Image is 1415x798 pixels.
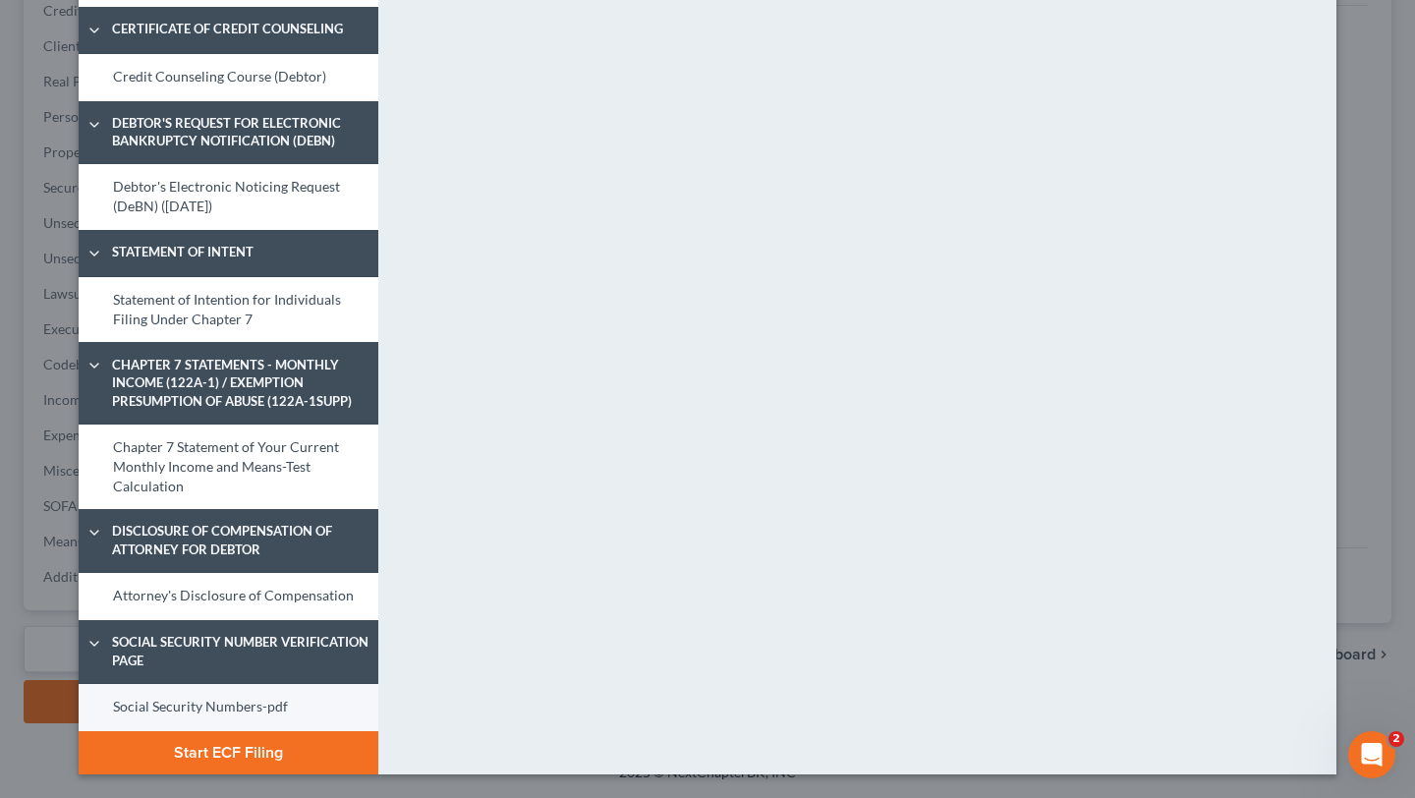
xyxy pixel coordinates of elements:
[102,20,380,39] span: Certificate of Credit Counseling
[79,277,378,343] a: Statement of Intention for Individuals Filing Under Chapter 7
[1348,731,1395,778] iframe: Intercom live chat
[102,114,380,150] span: Debtor's Request for Electronic Bankruptcy Notification (DeBN)
[79,573,378,620] a: Attorney's Disclosure of Compensation
[79,620,378,684] a: Social Security Number Verification Page
[79,684,378,731] a: Social Security Numbers-pdf
[79,425,378,510] a: Chapter 7 Statement of Your Current Monthly Income and Means-Test Calculation
[102,243,380,262] span: Statement of Intent
[79,509,378,573] a: Disclosure of Compensation of Attorney for Debtor
[79,101,378,165] a: Debtor's Request for Electronic Bankruptcy Notification (DeBN)
[79,342,378,424] a: Chapter 7 Statements - Monthly Income (122A-1) / Exemption Presumption of Abuse (122A-1Supp)
[79,230,378,277] a: Statement of Intent
[102,522,380,558] span: Disclosure of Compensation of Attorney for Debtor
[79,54,378,101] a: Credit Counseling Course (Debtor)
[1388,731,1404,747] span: 2
[79,164,378,230] a: Debtor's Electronic Noticing Request (DeBN) ([DATE])
[102,633,380,669] span: Social Security Number Verification Page
[79,731,378,774] button: Start ECF Filing
[102,356,380,411] span: Chapter 7 Statements - Monthly Income (122A-1) / Exemption Presumption of Abuse (122A-1Supp)
[79,7,378,54] a: Certificate of Credit Counseling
